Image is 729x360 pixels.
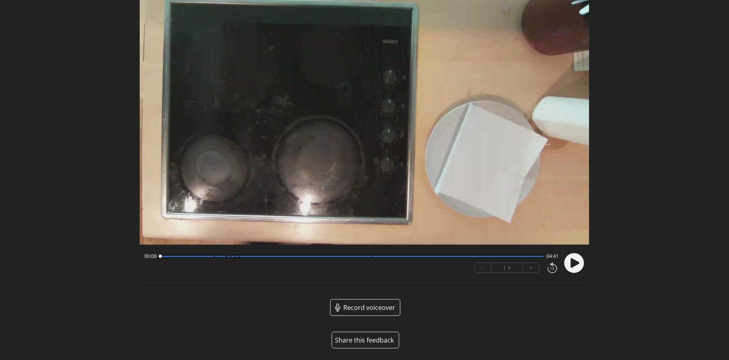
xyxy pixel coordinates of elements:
[523,263,539,273] button: +
[343,303,395,312] span: Record voiceover
[491,263,523,273] div: 1 ×
[475,263,491,273] button: −
[332,332,399,348] button: Share this feedback
[144,253,157,259] span: 00:00
[330,299,400,316] a: Record voiceover
[547,253,559,259] span: 04:41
